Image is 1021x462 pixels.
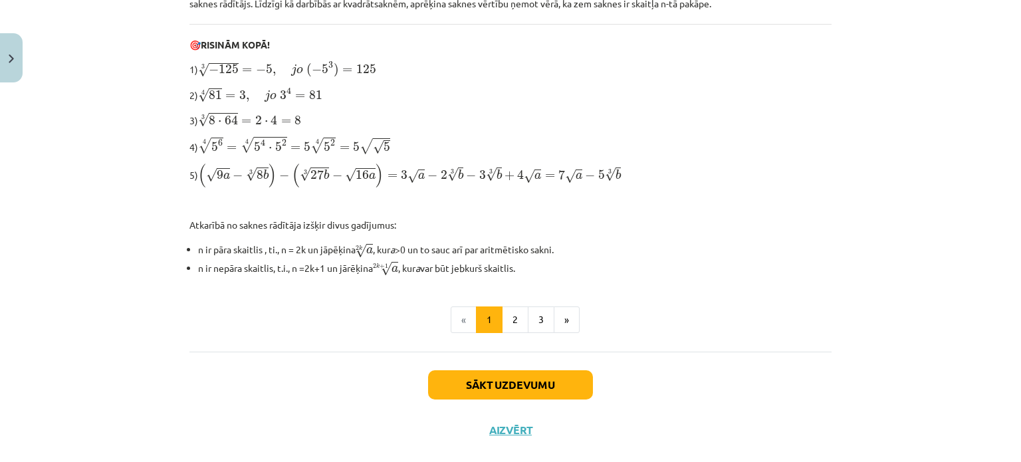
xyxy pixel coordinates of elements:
[189,86,832,103] p: 2)
[198,240,832,258] li: n ir pāra skaitlis , ti., n = 2k un jāpēķina , kur >0 un to sauc arī par aritmētisko sakni.
[209,65,219,74] span: −
[275,142,282,152] span: 5
[292,164,300,187] span: (
[281,119,291,124] span: =
[376,164,384,187] span: )
[332,171,342,180] span: −
[189,218,832,232] p: Atkarībā no saknes rādītāja izšķir divus gadījumus:
[246,168,257,181] span: √
[485,423,536,437] button: Aizvērt
[209,116,215,125] span: 8
[376,263,380,269] span: k
[415,262,420,274] i: a
[407,170,418,183] span: √
[334,63,339,77] span: )
[286,88,291,95] span: 4
[225,94,235,99] span: =
[256,65,266,74] span: −
[198,63,209,77] span: √
[218,140,223,146] span: 6
[304,142,310,152] span: 5
[219,64,239,74] span: 125
[189,306,832,333] nav: Page navigation example
[270,93,277,100] span: o
[616,170,621,179] span: b
[356,170,369,179] span: 16
[263,170,269,179] span: b
[189,38,832,52] p: 🎯
[279,171,289,180] span: −
[198,113,209,127] span: √
[524,170,534,183] span: √
[295,94,305,99] span: =
[273,69,276,76] span: ,
[261,139,265,146] span: 4
[265,90,270,102] span: j
[309,90,322,100] span: 81
[239,90,246,100] span: 3
[486,168,497,181] span: √
[241,119,251,124] span: =
[269,147,272,151] span: ⋅
[528,306,554,333] button: 3
[565,170,576,183] span: √
[291,64,296,76] span: j
[189,163,832,188] p: 5)
[545,173,555,179] span: =
[310,138,324,154] span: √
[380,264,385,269] span: +
[356,244,366,258] span: √
[211,142,218,152] span: 5
[217,170,223,179] span: 9
[189,60,832,78] p: 1)
[466,171,476,180] span: −
[428,370,593,400] button: Sākt uzdevumu
[360,138,373,154] span: √
[242,68,252,73] span: =
[198,138,211,154] span: √
[418,173,425,179] span: a
[441,170,447,179] span: 2
[312,65,322,74] span: −
[427,171,437,180] span: −
[322,64,328,74] span: 5
[373,140,384,154] span: √
[201,39,270,51] b: RISINĀM KOPĀ!
[198,259,832,277] li: n ir nepāra skaitlis, t.i., n =2k+1 un jārēķina , kur var būt jebkurš skaitlis.
[476,306,503,333] button: 1
[330,140,335,146] span: 2
[9,55,14,63] img: icon-close-lesson-0947bae3869378f0d4975bcd49f059093ad1ed9edebbc8119c70593378902aed.svg
[198,88,209,102] span: √
[246,95,249,102] span: ,
[265,120,268,124] span: ⋅
[353,142,360,152] span: 5
[296,67,303,74] span: o
[306,63,312,77] span: (
[585,171,595,180] span: −
[605,168,616,181] span: √
[280,90,286,100] span: 3
[517,170,524,179] span: 4
[227,146,237,151] span: =
[390,243,395,255] i: a
[241,137,254,153] span: √
[369,173,376,179] span: a
[392,266,398,273] span: a
[206,168,217,182] span: √
[342,68,352,73] span: =
[401,170,407,179] span: 3
[497,170,502,179] span: b
[598,170,605,179] span: 5
[189,136,832,155] p: 4)
[447,168,458,181] span: √
[576,173,582,179] span: a
[282,140,286,146] span: 2
[554,306,580,333] button: »
[198,164,206,187] span: (
[381,262,392,276] span: √
[294,116,301,125] span: 8
[324,142,330,152] span: 5
[505,171,514,180] span: +
[384,142,390,152] span: 5
[356,64,376,74] span: 125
